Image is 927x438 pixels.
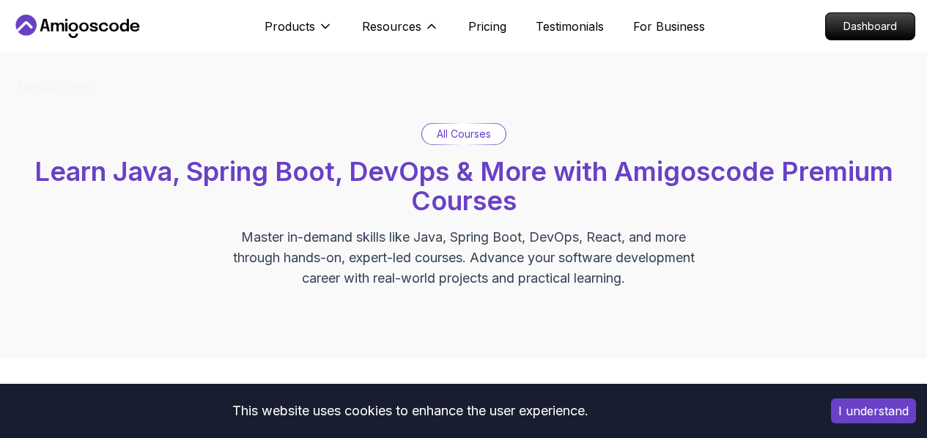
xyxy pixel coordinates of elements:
[633,18,705,35] a: For Business
[437,127,491,141] p: All Courses
[825,12,915,40] a: Dashboard
[362,18,439,47] button: Resources
[265,18,333,47] button: Products
[468,18,506,35] a: Pricing
[18,76,909,97] h2: Resources
[265,18,315,35] p: Products
[218,227,710,289] p: Master in-demand skills like Java, Spring Boot, DevOps, React, and more through hands-on, expert-...
[11,395,809,427] div: This website uses cookies to enhance the user experience.
[34,155,893,217] span: Learn Java, Spring Boot, DevOps & More with Amigoscode Premium Courses
[831,398,916,423] button: Accept cookies
[536,18,604,35] a: Testimonials
[362,18,421,35] p: Resources
[826,13,915,40] p: Dashboard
